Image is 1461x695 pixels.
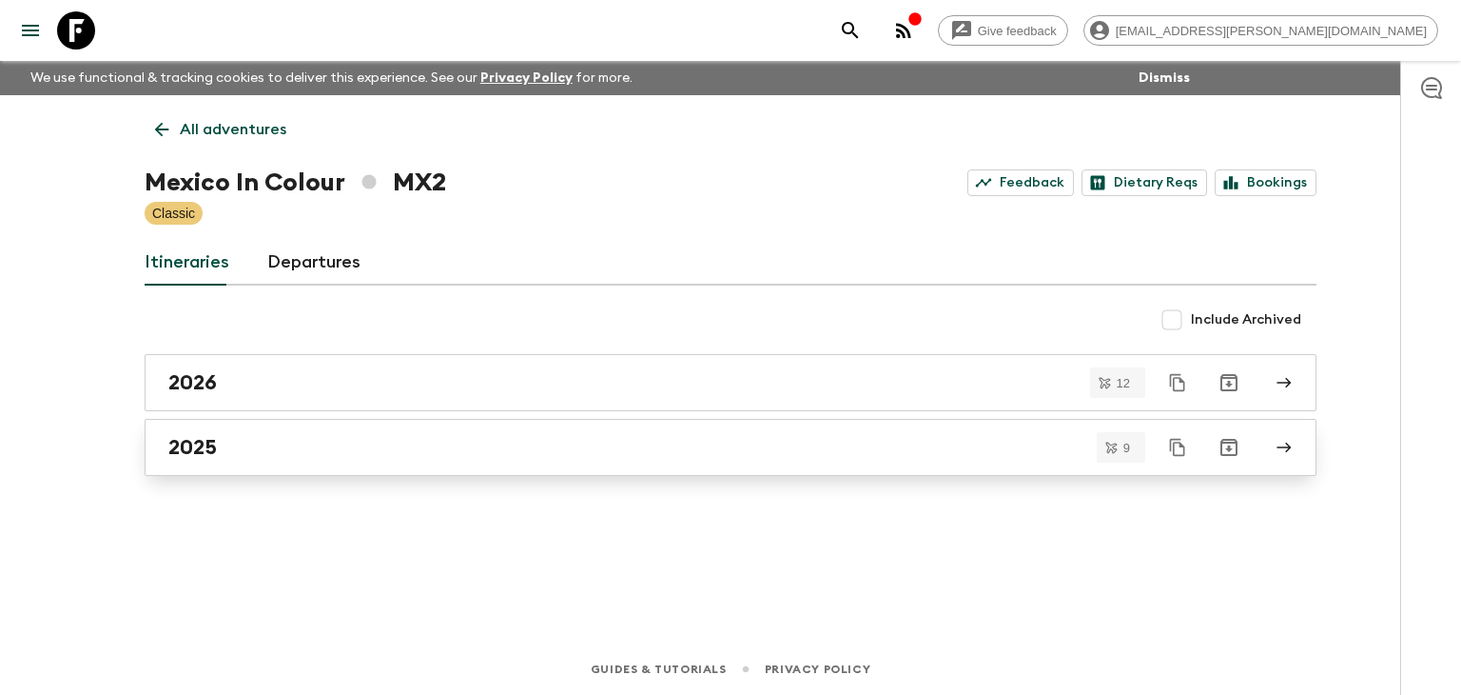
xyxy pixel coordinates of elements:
h2: 2026 [168,370,217,395]
a: All adventures [145,110,297,149]
a: Privacy Policy [765,659,870,680]
span: [EMAIL_ADDRESS][PERSON_NAME][DOMAIN_NAME] [1105,24,1437,38]
a: 2025 [145,419,1316,476]
a: Dietary Reqs [1081,169,1207,196]
button: Dismiss [1134,65,1195,91]
button: Archive [1210,428,1248,467]
a: Bookings [1215,169,1316,196]
a: Give feedback [938,15,1068,46]
p: All adventures [180,118,286,141]
button: menu [11,11,49,50]
span: Include Archived [1191,310,1301,329]
div: [EMAIL_ADDRESS][PERSON_NAME][DOMAIN_NAME] [1083,15,1438,46]
button: Archive [1210,364,1248,402]
a: 2026 [145,354,1316,411]
h2: 2025 [168,435,217,460]
button: Duplicate [1160,430,1195,465]
a: Departures [267,240,360,286]
a: Privacy Policy [480,71,573,85]
button: Duplicate [1160,366,1195,400]
a: Itineraries [145,240,229,286]
span: 9 [1112,442,1141,454]
span: Give feedback [967,24,1067,38]
button: search adventures [831,11,869,50]
p: We use functional & tracking cookies to deliver this experience. See our for more. [23,61,640,95]
span: 12 [1105,377,1141,389]
a: Feedback [967,169,1074,196]
p: Classic [152,204,195,223]
a: Guides & Tutorials [591,659,727,680]
h1: Mexico In Colour MX2 [145,164,446,202]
